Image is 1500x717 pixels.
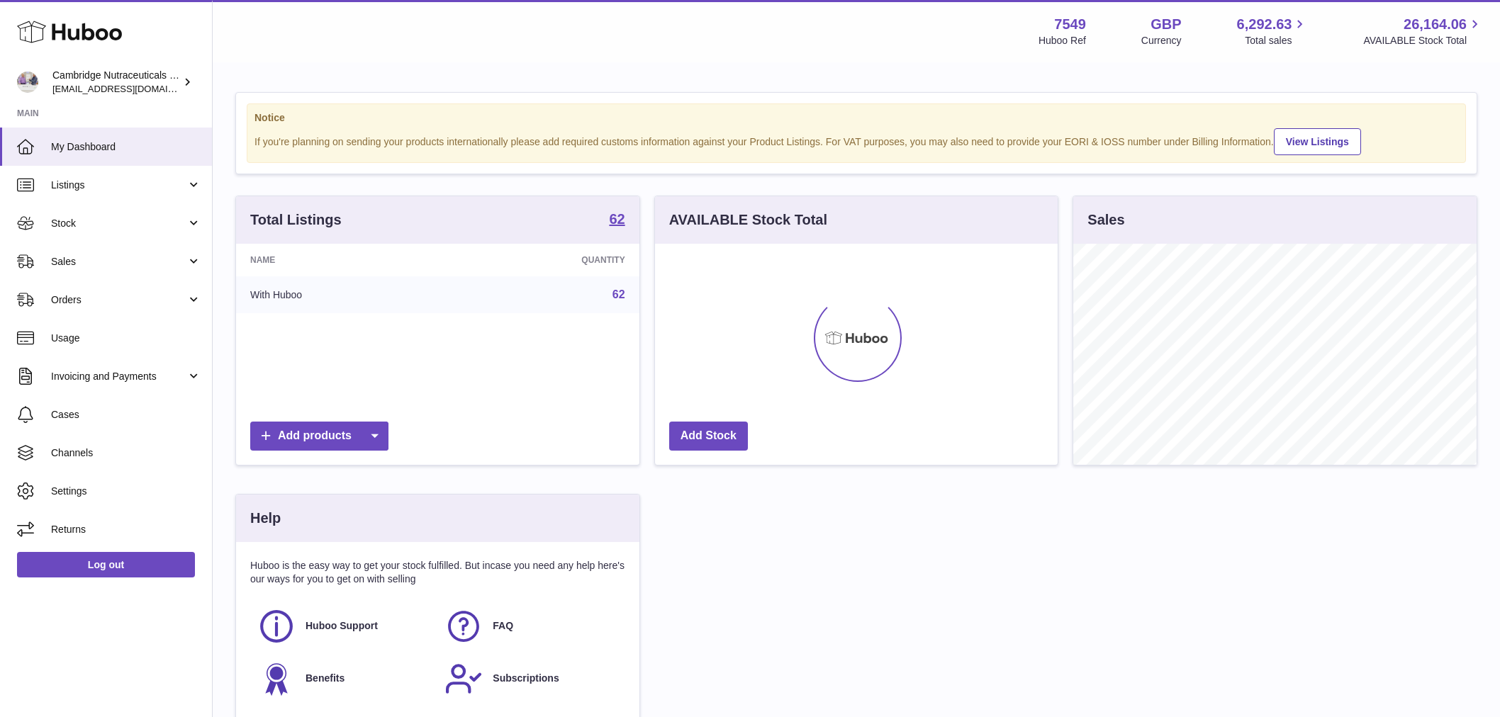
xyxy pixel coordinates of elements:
div: Huboo Ref [1039,34,1086,47]
strong: Notice [254,111,1458,125]
a: Add Stock [669,422,748,451]
a: Add products [250,422,388,451]
span: FAQ [493,619,513,633]
span: My Dashboard [51,140,201,154]
span: Benefits [306,672,345,685]
a: Benefits [257,660,430,698]
a: 26,164.06 AVAILABLE Stock Total [1363,15,1483,47]
a: 62 [612,288,625,300]
strong: 62 [609,212,625,226]
span: Settings [51,485,201,498]
span: Listings [51,179,186,192]
strong: 7549 [1054,15,1086,34]
span: Channels [51,446,201,460]
a: Log out [17,552,195,577]
a: FAQ [444,607,617,645]
th: Quantity [449,244,639,276]
span: Invoicing and Payments [51,370,186,383]
span: 6,292.63 [1237,15,1292,34]
a: 62 [609,212,625,229]
span: Total sales [1245,34,1308,47]
span: Subscriptions [493,672,559,685]
th: Name [236,244,449,276]
img: qvc@camnutra.com [17,72,38,93]
div: Currency [1141,34,1182,47]
h3: AVAILABLE Stock Total [669,210,827,230]
td: With Huboo [236,276,449,313]
h3: Help [250,509,281,528]
span: Usage [51,332,201,345]
span: Orders [51,293,186,307]
a: Subscriptions [444,660,617,698]
span: Huboo Support [306,619,378,633]
span: 26,164.06 [1404,15,1467,34]
h3: Total Listings [250,210,342,230]
div: If you're planning on sending your products internationally please add required customs informati... [254,126,1458,155]
p: Huboo is the easy way to get your stock fulfilled. But incase you need any help here's our ways f... [250,559,625,586]
span: Stock [51,217,186,230]
h3: Sales [1087,210,1124,230]
a: View Listings [1274,128,1361,155]
span: [EMAIL_ADDRESS][DOMAIN_NAME] [52,83,208,94]
a: Huboo Support [257,607,430,645]
span: Returns [51,523,201,536]
span: Sales [51,255,186,269]
strong: GBP [1151,15,1181,34]
a: 6,292.63 Total sales [1237,15,1309,47]
div: Cambridge Nutraceuticals Ltd [52,69,180,96]
span: AVAILABLE Stock Total [1363,34,1483,47]
span: Cases [51,408,201,422]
